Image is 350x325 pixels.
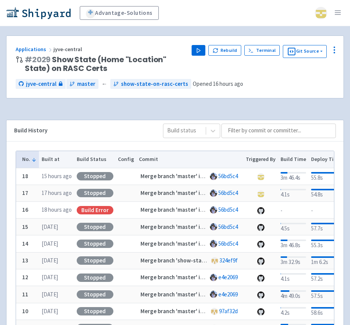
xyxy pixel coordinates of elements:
[102,80,107,88] span: ←
[140,274,277,281] strong: Merge branch 'master' into show-state-on-rasc-certs
[77,172,113,180] div: Stopped
[42,206,72,213] time: 18 hours ago
[218,274,238,281] a: e4e2069
[22,307,28,315] b: 10
[6,7,71,19] img: Shipyard logo
[42,291,58,298] time: [DATE]
[66,79,98,89] a: master
[137,151,244,168] th: Commit
[308,151,343,168] th: Deploy Time
[25,54,50,65] a: #2029
[16,46,53,53] a: Applications
[77,274,113,282] div: Stopped
[22,274,28,281] b: 12
[244,151,278,168] th: Triggered By
[22,240,28,247] b: 14
[311,205,341,215] div: -
[208,45,241,56] button: Rebuild
[42,307,58,315] time: [DATE]
[192,45,205,56] button: Play
[311,171,341,182] div: 55.8s
[281,238,306,250] div: 3m 46.8s
[281,306,306,317] div: 4.2s
[77,256,113,265] div: Stopped
[42,223,58,230] time: [DATE]
[140,206,277,213] strong: Merge branch 'master' into show-state-on-rasc-certs
[25,55,185,73] span: Show State (Home "Location" State) on RASC Certs
[281,272,306,283] div: 4.1s
[218,206,238,213] a: 56bd5c4
[26,80,56,88] span: jyve-central
[140,307,277,315] strong: Merge branch 'master' into show-state-on-rasc-certs
[218,223,238,230] a: 56bd5c4
[77,307,113,315] div: Stopped
[14,126,151,135] div: Build History
[80,6,159,20] a: Advantage-Solutions
[22,155,37,163] button: No.
[16,79,66,89] a: jyve-central
[221,124,336,138] input: Filter by commit or committer...
[53,46,83,53] span: jyve-central
[22,291,28,298] b: 11
[77,223,113,231] div: Stopped
[281,221,306,233] div: 4.5s
[281,187,306,199] div: 4.1s
[22,257,28,264] b: 13
[42,257,58,264] time: [DATE]
[311,306,341,317] div: 58.6s
[140,189,277,196] strong: Merge branch 'master' into show-state-on-rasc-certs
[77,80,95,88] span: master
[42,240,58,247] time: [DATE]
[42,274,58,281] time: [DATE]
[311,238,341,250] div: 55.3s
[311,187,341,199] div: 54.8s
[311,289,341,301] div: 57.5s
[110,79,191,89] a: show-state-on-rasc-certs
[311,221,341,233] div: 57.7s
[77,189,113,197] div: Stopped
[311,255,341,267] div: 1m 6.2s
[281,171,306,182] div: 3m 46.4s
[74,151,116,168] th: Build Status
[140,291,277,298] strong: Merge branch 'master' into show-state-on-rasc-certs
[193,80,243,87] span: Opened
[219,257,238,264] a: 324ef9f
[42,189,72,196] time: 17 hours ago
[116,151,137,168] th: Config
[22,189,28,196] b: 17
[140,172,277,180] strong: Merge branch 'master' into show-state-on-rasc-certs
[140,240,277,247] strong: Merge branch 'master' into show-state-on-rasc-certs
[218,189,238,196] a: 56bd5c4
[218,172,238,180] a: 56bd5c4
[244,45,280,56] a: Terminal
[77,290,113,299] div: Stopped
[77,240,113,248] div: Stopped
[140,223,277,230] strong: Merge branch 'master' into show-state-on-rasc-certs
[22,172,28,180] b: 18
[281,289,306,301] div: 4m 49.0s
[218,291,238,298] a: e4e2069
[311,272,341,283] div: 57.2s
[218,240,238,247] a: 56bd5c4
[213,80,243,87] time: 16 hours ago
[121,80,188,88] span: show-state-on-rasc-certs
[22,223,28,230] b: 15
[278,151,309,168] th: Build Time
[281,205,306,215] div: -
[22,206,28,213] b: 16
[39,151,74,168] th: Built at
[77,206,113,214] div: Build Error
[281,255,306,267] div: 3m 32.9s
[219,307,238,315] a: 97af32d
[283,45,327,58] button: Git Source
[42,172,72,180] time: 15 hours ago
